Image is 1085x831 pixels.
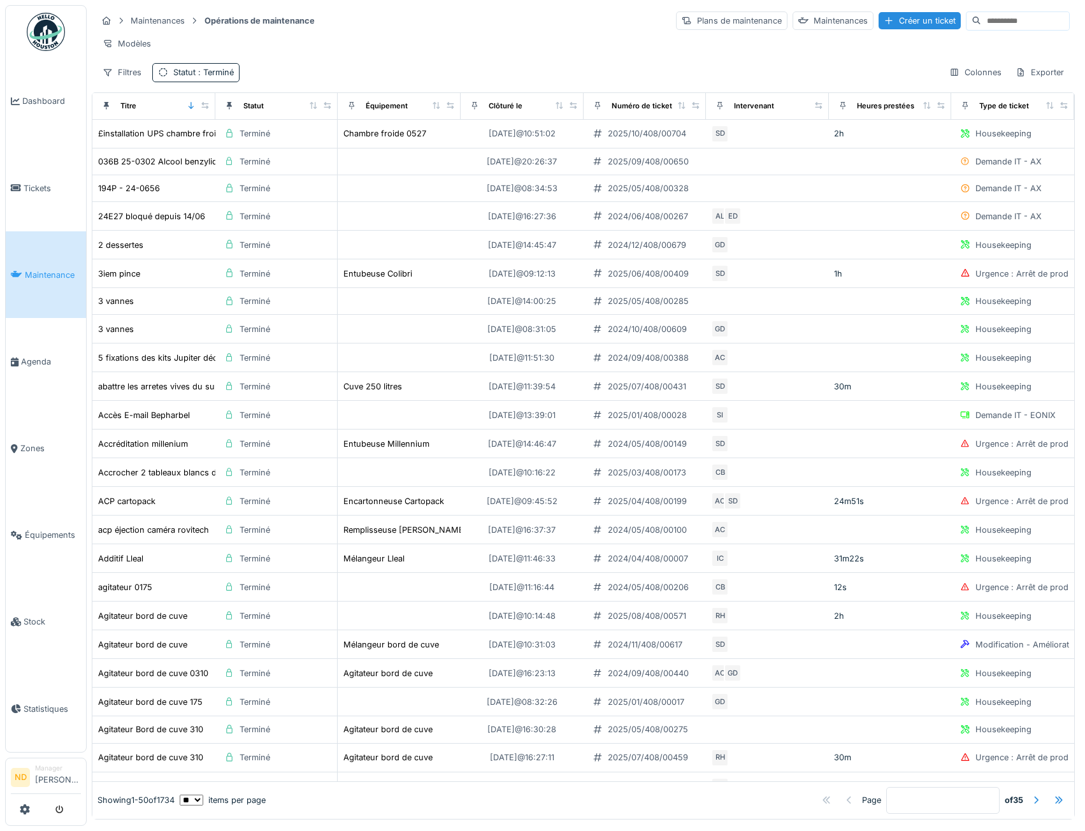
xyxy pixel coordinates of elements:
[343,524,467,536] div: Remplisseuse [PERSON_NAME]
[98,182,160,194] div: 194P - 24-0656
[608,524,687,536] div: 2024/05/408/00100
[608,581,689,593] div: 2024/05/408/00206
[196,68,234,77] span: : Terminé
[120,101,136,112] div: Titre
[98,155,336,168] div: 036B 25-0302 Alcool benzylique Contepesee242 manquante
[21,356,81,368] span: Agenda
[975,210,1042,222] div: Demande IT - AX
[608,667,689,679] div: 2024/09/408/00440
[724,492,742,510] div: SD
[489,581,554,593] div: [DATE] @ 11:16:44
[975,352,1031,364] div: Housekeeping
[608,210,688,222] div: 2024/06/408/00267
[240,696,270,708] div: Terminé
[343,495,444,507] div: Encartonneuse Cartopack
[975,239,1031,251] div: Housekeeping
[489,268,556,280] div: [DATE] @ 09:12:13
[490,751,554,763] div: [DATE] @ 16:27:11
[240,780,270,792] div: Terminé
[11,763,81,794] a: ND Manager[PERSON_NAME]
[834,553,947,565] div: 31m22s
[6,579,86,665] a: Stock
[608,466,686,479] div: 2025/03/408/00173
[98,581,152,593] div: agitateur 0175
[25,529,81,541] span: Équipements
[98,524,209,536] div: acp éjection caméra rovitech
[975,696,1031,708] div: Housekeeping
[944,63,1007,82] div: Colonnes
[240,323,270,335] div: Terminé
[608,380,686,393] div: 2025/07/408/00431
[343,780,433,792] div: Agitateur bord de cuve
[608,323,687,335] div: 2024/10/408/00609
[834,268,947,280] div: 1h
[240,639,270,651] div: Terminé
[975,155,1042,168] div: Demande IT - AX
[975,553,1031,565] div: Housekeeping
[711,664,729,682] div: AC
[98,610,187,622] div: Agitateur bord de cuve
[711,777,729,795] div: GD
[975,667,1031,679] div: Housekeeping
[98,696,203,708] div: Agitateur bord de cuve 175
[6,318,86,405] a: Agenda
[97,34,157,53] div: Modèles
[711,264,729,282] div: SD
[98,466,377,479] div: Accrocher 2 tableaux blancs dans le couloir de la [GEOGRAPHIC_DATA]
[24,616,81,628] span: Stock
[711,521,729,538] div: AC
[608,723,688,735] div: 2025/05/408/00275
[243,101,264,112] div: Statut
[834,610,947,622] div: 2h
[173,66,234,78] div: Statut
[27,13,65,51] img: Badge_color-CXgf-gQk.svg
[834,127,947,140] div: 2h
[489,101,522,112] div: Clôturé le
[6,58,86,145] a: Dashboard
[711,578,729,596] div: CB
[98,268,140,280] div: 3iem pince
[724,207,742,225] div: ED
[489,352,554,364] div: [DATE] @ 11:51:30
[975,323,1031,335] div: Housekeeping
[6,405,86,492] a: Zones
[343,268,412,280] div: Entubeuse Colibri
[487,295,556,307] div: [DATE] @ 14:00:25
[711,635,729,653] div: SD
[180,794,266,806] div: items per page
[608,553,688,565] div: 2024/04/408/00007
[711,207,729,225] div: AL
[487,182,557,194] div: [DATE] @ 08:34:53
[975,610,1031,622] div: Housekeeping
[711,320,729,338] div: GD
[608,409,687,421] div: 2025/01/408/00028
[975,639,1081,651] div: Modification - Amélioration
[975,723,1031,735] div: Housekeeping
[35,763,81,773] div: Manager
[131,15,185,27] div: Maintenances
[711,377,729,395] div: SD
[97,63,147,82] div: Filtres
[975,295,1031,307] div: Housekeeping
[711,607,729,625] div: RH
[1010,63,1070,82] div: Exporter
[343,751,433,763] div: Agitateur bord de cuve
[489,667,556,679] div: [DATE] @ 16:23:13
[711,492,729,510] div: AC
[489,553,556,565] div: [DATE] @ 11:46:33
[879,12,961,29] div: Créer un ticket
[834,751,947,763] div: 30m
[488,524,556,536] div: [DATE] @ 16:37:37
[488,210,556,222] div: [DATE] @ 16:27:36
[487,495,557,507] div: [DATE] @ 09:45:52
[608,639,682,651] div: 2024/11/408/00617
[35,763,81,791] li: [PERSON_NAME]
[608,295,689,307] div: 2025/05/408/00285
[834,495,947,507] div: 24m51s
[608,239,686,251] div: 2024/12/408/00679
[98,723,203,735] div: Agitateur Bord de cuve 310
[240,182,270,194] div: Terminé
[975,524,1031,536] div: Housekeeping
[711,406,729,424] div: SI
[6,231,86,318] a: Maintenance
